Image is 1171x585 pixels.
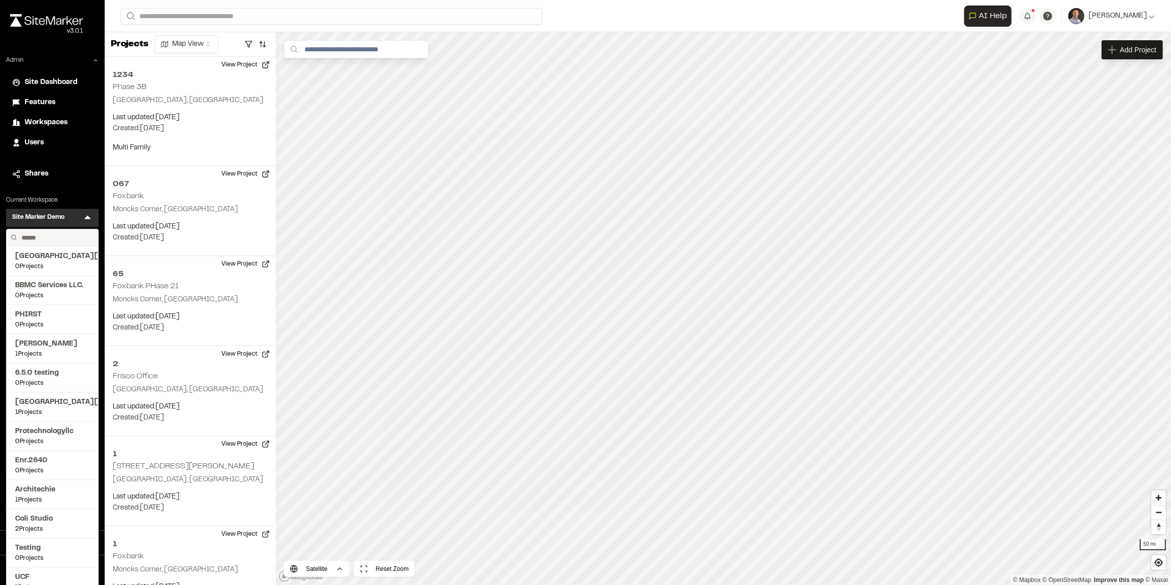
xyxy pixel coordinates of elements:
p: Last updated: [DATE] [113,311,268,322]
a: Protechnologyllc0Projects [15,426,90,446]
button: Zoom out [1151,505,1166,520]
button: [PERSON_NAME] [1068,8,1155,24]
span: Coli Studio [15,514,90,525]
a: Mapbox [1013,576,1041,583]
h2: Phase 3B [113,83,146,91]
span: 6.5.0 testing [15,368,90,379]
span: 0 Projects [15,262,90,271]
p: Multi Family [113,142,268,153]
span: [PERSON_NAME] [15,339,90,350]
span: Add Project [1120,45,1156,55]
a: Map feedback [1094,576,1144,583]
button: Reset bearing to north [1151,520,1166,534]
p: Last updated: [DATE] [113,112,268,123]
a: Workspaces [12,117,93,128]
h2: 067 [113,178,268,190]
button: View Project [215,57,276,73]
button: View Project [215,256,276,272]
span: Enr.2640 [15,455,90,466]
span: 2 Projects [15,525,90,534]
p: Moncks Corner, [GEOGRAPHIC_DATA] [113,204,268,215]
a: Site Dashboard [12,77,93,88]
button: View Project [215,436,276,452]
p: Moncks Corner, [GEOGRAPHIC_DATA] [113,294,268,305]
span: 1 Projects [15,495,90,505]
a: [PERSON_NAME]1Projects [15,339,90,359]
img: rebrand.png [10,14,83,27]
h2: [STREET_ADDRESS][PERSON_NAME] [113,463,254,470]
p: Last updated: [DATE] [113,491,268,503]
h2: 1 [113,538,268,550]
p: Last updated: [DATE] [113,221,268,232]
a: Shares [12,169,93,180]
a: PHIRST0Projects [15,309,90,329]
p: Created: [DATE] [113,412,268,424]
span: 0 Projects [15,291,90,300]
h2: Foxbank PHase 21 [113,283,179,290]
p: Created: [DATE] [113,232,268,243]
div: Open AI Assistant [964,6,1016,27]
button: Search [121,8,139,25]
h2: 65 [113,268,268,280]
h2: 1234 [113,69,268,81]
span: Workspaces [25,117,67,128]
span: [GEOGRAPHIC_DATA][US_STATE] [15,251,90,262]
span: [PERSON_NAME] [1088,11,1147,22]
canvas: Map [276,32,1171,585]
p: Projects [111,38,148,51]
h2: Frisco Office [113,373,158,380]
span: 0 Projects [15,379,90,388]
button: Open AI Assistant [964,6,1011,27]
span: [GEOGRAPHIC_DATA][US_STATE] [15,397,90,408]
button: Find my location [1151,555,1166,570]
p: Current Workspace [6,196,99,205]
span: PHIRST [15,309,90,320]
span: 0 Projects [15,437,90,446]
p: Last updated: [DATE] [113,401,268,412]
span: Protechnologyllc [15,426,90,437]
p: [GEOGRAPHIC_DATA], [GEOGRAPHIC_DATA] [113,384,268,395]
span: 1 Projects [15,408,90,417]
a: Coli Studio2Projects [15,514,90,534]
p: [GEOGRAPHIC_DATA], [GEOGRAPHIC_DATA] [113,95,268,106]
p: Admin [6,56,24,65]
h2: Foxbank [113,193,144,200]
a: [GEOGRAPHIC_DATA][US_STATE]0Projects [15,251,90,271]
span: 1 Projects [15,350,90,359]
h2: 1 [113,448,268,460]
p: [GEOGRAPHIC_DATA], [GEOGRAPHIC_DATA] [113,474,268,485]
a: [GEOGRAPHIC_DATA][US_STATE]1Projects [15,397,90,417]
span: 0 Projects [15,466,90,475]
span: Testing [15,543,90,554]
div: 50 mi [1140,539,1166,550]
button: Zoom in [1151,490,1166,505]
span: Features [25,97,55,108]
button: View Project [215,346,276,362]
span: Users [25,137,44,148]
span: 0 Projects [15,554,90,563]
span: AI Help [979,10,1007,22]
span: UCF [15,572,90,583]
span: Shares [25,169,48,180]
a: Maxar [1145,576,1168,583]
a: Users [12,137,93,148]
a: Mapbox logo [279,570,323,582]
button: Satellite [284,561,350,577]
a: BBMC Services LLC.0Projects [15,280,90,300]
span: Architechie [15,484,90,495]
p: Moncks Corner, [GEOGRAPHIC_DATA] [113,564,268,575]
h2: 2 [113,358,268,370]
p: Created: [DATE] [113,322,268,333]
a: OpenStreetMap [1043,576,1091,583]
h2: Foxbank [113,553,144,560]
span: 0 Projects [15,320,90,329]
div: Oh geez...please don't... [10,27,83,36]
a: Testing0Projects [15,543,90,563]
a: Enr.26400Projects [15,455,90,475]
span: BBMC Services LLC. [15,280,90,291]
button: View Project [215,166,276,182]
a: 6.5.0 testing0Projects [15,368,90,388]
p: Created: [DATE] [113,503,268,514]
